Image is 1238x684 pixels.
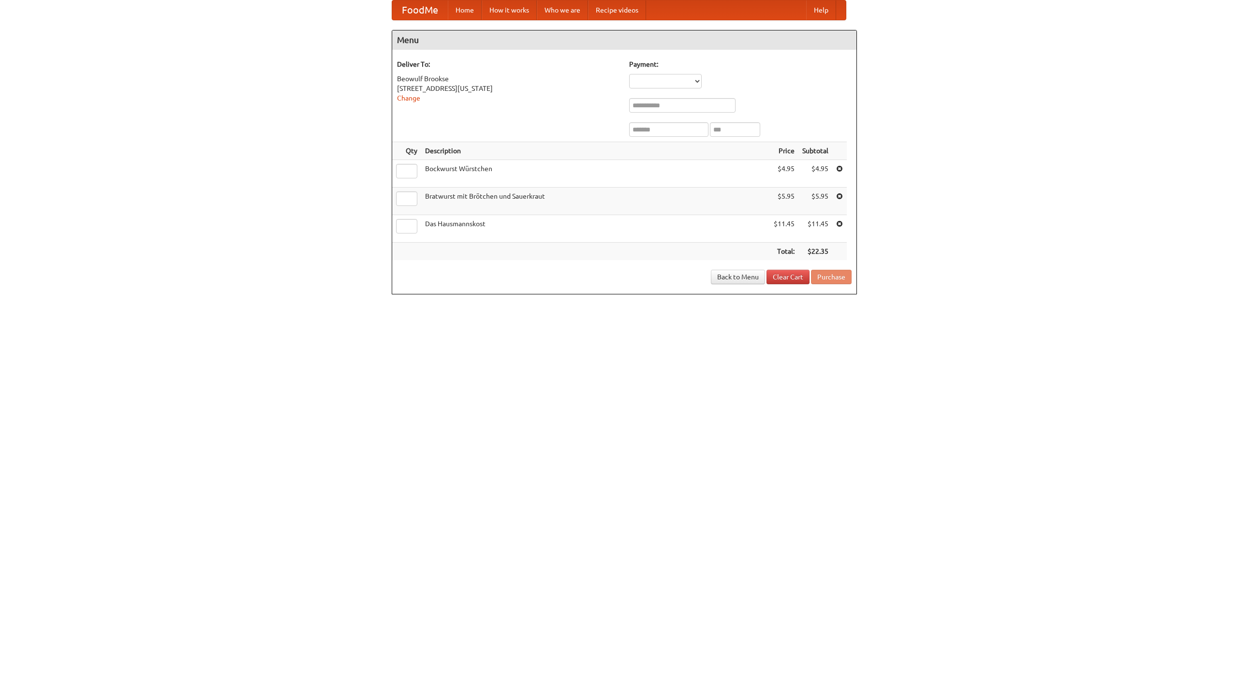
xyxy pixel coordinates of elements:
[770,243,798,261] th: Total:
[770,188,798,215] td: $5.95
[629,59,852,69] h5: Payment:
[798,215,832,243] td: $11.45
[798,160,832,188] td: $4.95
[811,270,852,284] button: Purchase
[770,215,798,243] td: $11.45
[392,0,448,20] a: FoodMe
[397,59,619,69] h5: Deliver To:
[392,30,856,50] h4: Menu
[806,0,836,20] a: Help
[711,270,765,284] a: Back to Menu
[421,215,770,243] td: Das Hausmannskost
[397,74,619,84] div: Beowulf Brookse
[798,243,832,261] th: $22.35
[482,0,537,20] a: How it works
[448,0,482,20] a: Home
[766,270,810,284] a: Clear Cart
[588,0,646,20] a: Recipe videos
[770,142,798,160] th: Price
[770,160,798,188] td: $4.95
[798,142,832,160] th: Subtotal
[392,142,421,160] th: Qty
[421,160,770,188] td: Bockwurst Würstchen
[421,188,770,215] td: Bratwurst mit Brötchen und Sauerkraut
[537,0,588,20] a: Who we are
[798,188,832,215] td: $5.95
[397,84,619,93] div: [STREET_ADDRESS][US_STATE]
[421,142,770,160] th: Description
[397,94,420,102] a: Change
